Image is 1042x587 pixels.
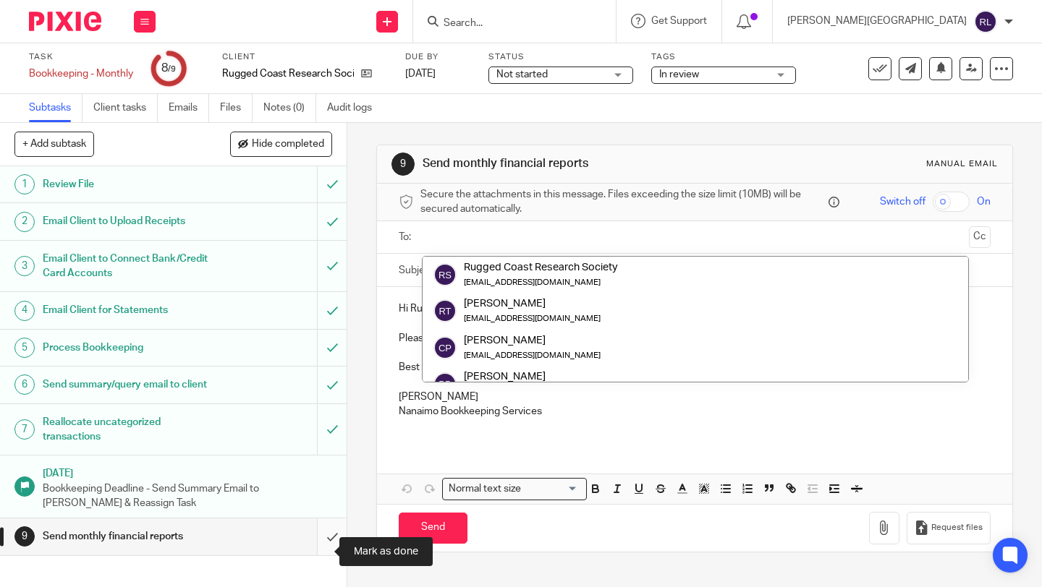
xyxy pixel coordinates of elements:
div: [PERSON_NAME] [464,369,666,384]
img: svg%3E [433,336,457,359]
p: Rugged Coast Research Society [222,67,354,81]
small: /9 [168,65,176,73]
span: Secure the attachments in this message. Files exceeding the size limit (10MB) will be secured aut... [420,187,825,217]
label: Client [222,51,387,63]
h1: Email Client to Connect Bank/Credit Card Accounts [43,248,216,285]
h1: Email Client for Statements [43,299,216,321]
button: Hide completed [230,132,332,156]
div: 4 [14,301,35,321]
label: Subject: [399,263,436,278]
span: Not started [496,69,548,80]
h1: Review File [43,173,216,195]
p: [PERSON_NAME][GEOGRAPHIC_DATA] [787,14,967,28]
div: 1 [14,174,35,194]
p: Hi Rugged Coast Research Society [399,301,991,316]
small: [EMAIL_ADDRESS][DOMAIN_NAME] [464,314,601,322]
img: svg%3E [974,10,997,33]
input: Search for option [526,481,578,497]
small: [EMAIL_ADDRESS][DOMAIN_NAME] [464,351,601,359]
div: Rugged Coast Research Society [464,260,618,275]
label: Status [488,51,633,63]
span: Request files [931,522,983,534]
h1: Email Client to Upload Receipts [43,210,216,232]
label: To: [399,230,415,244]
input: Send [399,513,467,544]
span: Normal text size [446,481,525,497]
div: [PERSON_NAME] [464,296,601,311]
label: Due by [405,51,470,63]
div: Manual email [926,158,998,170]
p: Bookkeeping Deadline - Send Summary Email to [PERSON_NAME] & Reassign Task [43,481,332,511]
span: Hide completed [252,139,324,150]
div: Bookkeeping - Monthly [29,67,133,81]
img: svg%3E [433,263,457,286]
p: Best Regards, [399,360,991,374]
div: 8 [161,60,176,77]
div: 3 [14,256,35,276]
span: [DATE] [405,69,436,79]
h1: Reallocate uncategorized transactions [43,411,216,448]
div: 9 [391,153,415,176]
span: Get Support [651,16,707,26]
div: 9 [14,526,35,547]
button: Request files [907,512,991,544]
h1: Process Bookkeeping [43,337,216,359]
a: Audit logs [327,94,383,122]
a: Emails [169,94,209,122]
p: Nanaimo Bookkeeping Services [399,404,991,419]
h1: Send monthly financial reports [423,156,726,171]
button: Cc [969,226,991,248]
h1: [DATE] [43,463,332,481]
span: Switch off [880,194,925,209]
img: svg%3E [433,299,457,322]
p: [PERSON_NAME] [399,390,991,404]
span: On [977,194,991,209]
div: [PERSON_NAME] [464,333,601,347]
a: Subtasks [29,94,82,122]
div: 7 [14,419,35,440]
small: [EMAIL_ADDRESS][DOMAIN_NAME] [464,278,601,286]
a: Files [220,94,253,122]
div: 2 [14,212,35,232]
div: 6 [14,374,35,395]
div: 5 [14,338,35,358]
p: Please see attached for your financials for last month, let us know if you have any questions or ... [399,331,991,346]
img: Pixie [29,12,101,31]
a: Client tasks [93,94,158,122]
label: Tags [651,51,796,63]
span: In review [659,69,699,80]
a: Notes (0) [263,94,316,122]
h1: Send monthly financial reports [43,526,216,547]
h1: Send summary/query email to client [43,374,216,395]
label: Task [29,51,133,63]
div: Search for option [442,478,587,500]
input: Search [442,17,572,30]
img: svg%3E [433,372,457,395]
button: + Add subtask [14,132,94,156]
